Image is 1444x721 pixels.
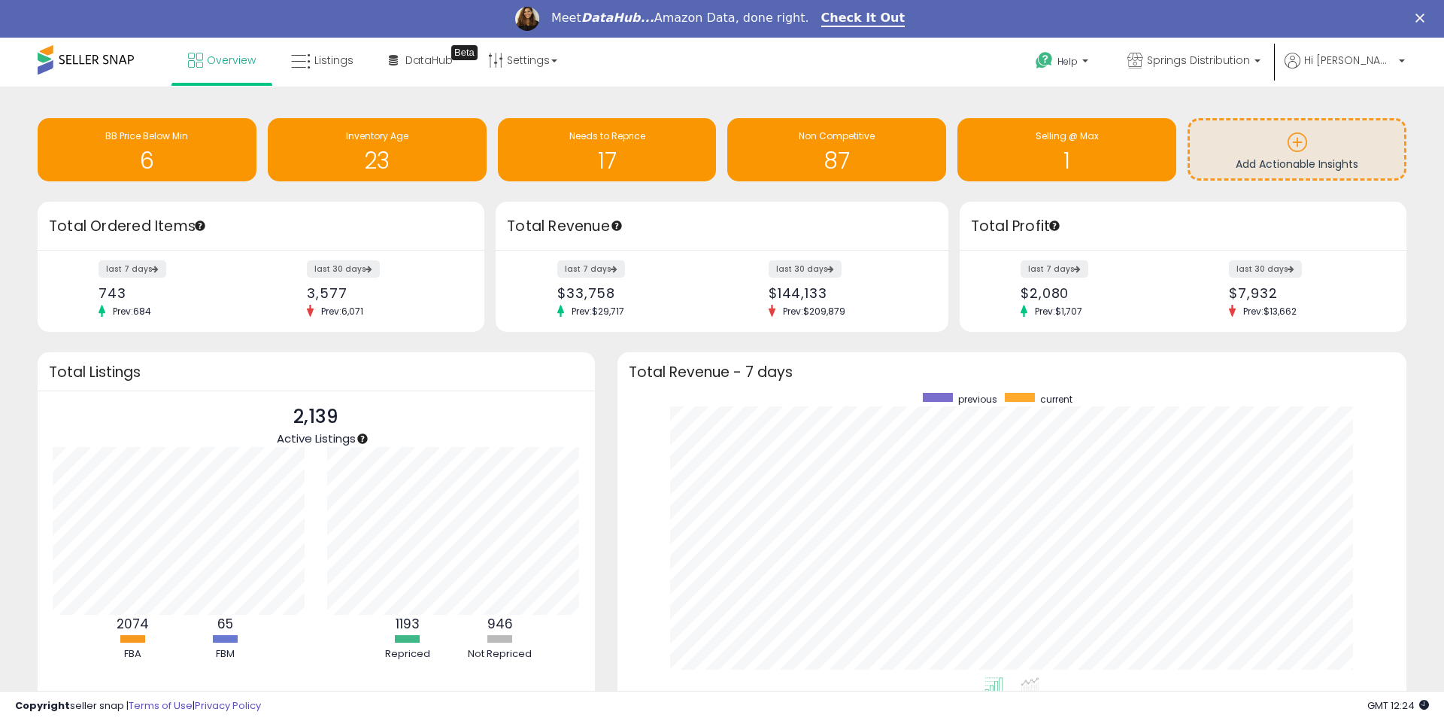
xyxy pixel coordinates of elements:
[1236,157,1358,172] span: Add Actionable Insights
[38,118,256,181] a: BB Price Below Min 6
[1057,55,1078,68] span: Help
[1190,120,1404,178] a: Add Actionable Insights
[1116,38,1272,87] a: Springs Distribution
[99,260,166,278] label: last 7 days
[207,53,256,68] span: Overview
[487,615,513,633] b: 946
[195,698,261,713] a: Privacy Policy
[821,11,906,27] a: Check It Out
[117,615,149,633] b: 2074
[610,219,623,233] div: Tooltip anchor
[1040,393,1072,406] span: current
[307,285,458,301] div: 3,577
[1415,14,1430,23] div: Close
[455,647,545,662] div: Not Repriced
[87,647,177,662] div: FBA
[557,285,711,301] div: $33,758
[177,38,267,83] a: Overview
[15,699,261,713] div: seller snap | |
[515,7,539,31] img: Profile image for Georgie
[775,305,853,318] span: Prev: $209,879
[507,216,937,237] h3: Total Revenue
[1027,305,1090,318] span: Prev: $1,707
[1021,285,1172,301] div: $2,080
[1048,219,1061,233] div: Tooltip anchor
[49,216,473,237] h3: Total Ordered Items
[15,698,70,713] strong: Copyright
[1229,285,1380,301] div: $7,932
[564,305,632,318] span: Prev: $29,717
[769,285,922,301] div: $144,133
[629,367,1395,378] h3: Total Revenue - 7 days
[477,38,569,83] a: Settings
[268,118,487,181] a: Inventory Age 23
[396,615,420,633] b: 1193
[1035,51,1054,70] i: Get Help
[49,367,584,378] h3: Total Listings
[356,432,369,446] div: Tooltip anchor
[957,118,1176,181] a: Selling @ Max 1
[275,148,479,173] h1: 23
[314,305,371,318] span: Prev: 6,071
[1367,698,1429,713] span: 2025-10-6 12:24 GMT
[1236,305,1304,318] span: Prev: $13,662
[105,129,188,142] span: BB Price Below Min
[1304,53,1394,68] span: Hi [PERSON_NAME]
[569,129,645,142] span: Needs to Reprice
[277,430,356,446] span: Active Listings
[193,219,207,233] div: Tooltip anchor
[557,260,625,278] label: last 7 days
[1024,40,1103,87] a: Help
[505,148,709,173] h1: 17
[1147,53,1250,68] span: Springs Distribution
[769,260,842,278] label: last 30 days
[180,647,270,662] div: FBM
[314,53,353,68] span: Listings
[1229,260,1302,278] label: last 30 days
[217,615,233,633] b: 65
[965,148,1169,173] h1: 1
[958,393,997,406] span: previous
[346,129,408,142] span: Inventory Age
[129,698,193,713] a: Terms of Use
[307,260,380,278] label: last 30 days
[105,305,159,318] span: Prev: 684
[735,148,939,173] h1: 87
[405,53,453,68] span: DataHub
[551,11,809,26] div: Meet Amazon Data, done right.
[277,403,356,431] p: 2,139
[1021,260,1088,278] label: last 7 days
[363,647,453,662] div: Repriced
[799,129,875,142] span: Non Competitive
[971,216,1395,237] h3: Total Profit
[1036,129,1099,142] span: Selling @ Max
[1285,53,1405,87] a: Hi [PERSON_NAME]
[378,38,464,83] a: DataHub
[45,148,249,173] h1: 6
[280,38,365,83] a: Listings
[451,45,478,60] div: Tooltip anchor
[727,118,946,181] a: Non Competitive 87
[498,118,717,181] a: Needs to Reprice 17
[581,11,654,25] i: DataHub...
[99,285,250,301] div: 743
